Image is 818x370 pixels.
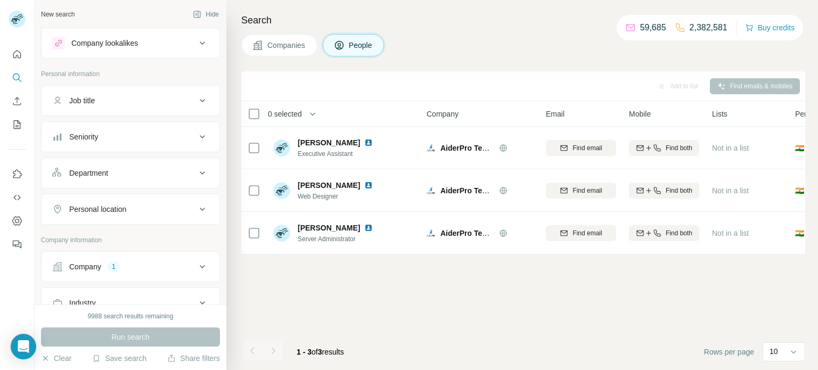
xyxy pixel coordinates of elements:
[42,290,219,316] button: Industry
[108,262,120,272] div: 1
[546,140,616,156] button: Find email
[572,143,602,153] span: Find email
[427,109,459,119] span: Company
[9,45,26,64] button: Quick start
[298,192,386,201] span: Web Designer
[71,38,138,48] div: Company lookalikes
[42,30,219,56] button: Company lookalikes
[273,225,290,242] img: Avatar
[770,346,778,357] p: 10
[427,229,435,237] img: Logo of AiderPro Technologies
[640,21,666,34] p: 59,685
[440,186,521,195] span: AiderPro Technologies
[712,109,727,119] span: Lists
[9,165,26,184] button: Use Surfe on LinkedIn
[349,40,373,51] span: People
[572,186,602,195] span: Find email
[712,186,749,195] span: Not in a list
[629,183,699,199] button: Find both
[69,131,98,142] div: Seniority
[9,235,26,254] button: Feedback
[666,186,692,195] span: Find both
[745,20,795,35] button: Buy credits
[546,109,565,119] span: Email
[312,348,318,356] span: of
[690,21,727,34] p: 2,382,581
[795,228,804,239] span: 🇮🇳
[42,160,219,186] button: Department
[298,149,386,159] span: Executive Assistant
[298,223,360,233] span: [PERSON_NAME]
[795,185,804,196] span: 🇮🇳
[9,188,26,207] button: Use Surfe API
[9,115,26,134] button: My lists
[42,196,219,222] button: Personal location
[92,353,146,364] button: Save search
[273,139,290,157] img: Avatar
[364,138,373,147] img: LinkedIn logo
[185,6,226,22] button: Hide
[364,224,373,232] img: LinkedIn logo
[41,235,220,245] p: Company information
[9,92,26,111] button: Enrich CSV
[297,348,344,356] span: results
[69,204,126,215] div: Personal location
[427,186,435,195] img: Logo of AiderPro Technologies
[42,88,219,113] button: Job title
[41,69,220,79] p: Personal information
[9,68,26,87] button: Search
[273,182,290,199] img: Avatar
[241,13,805,28] h4: Search
[297,348,312,356] span: 1 - 3
[712,144,749,152] span: Not in a list
[364,181,373,190] img: LinkedIn logo
[42,124,219,150] button: Seniority
[9,211,26,231] button: Dashboard
[795,143,804,153] span: 🇮🇳
[69,168,108,178] div: Department
[440,144,521,152] span: AiderPro Technologies
[704,347,754,357] span: Rows per page
[629,109,651,119] span: Mobile
[167,353,220,364] button: Share filters
[629,140,699,156] button: Find both
[427,144,435,152] img: Logo of AiderPro Technologies
[666,143,692,153] span: Find both
[11,334,36,359] div: Open Intercom Messenger
[298,180,360,191] span: [PERSON_NAME]
[440,229,521,237] span: AiderPro Technologies
[267,40,306,51] span: Companies
[41,353,71,364] button: Clear
[268,109,302,119] span: 0 selected
[42,254,219,279] button: Company1
[666,228,692,238] span: Find both
[318,348,322,356] span: 3
[69,298,96,308] div: Industry
[298,234,386,244] span: Server Administrator
[629,225,699,241] button: Find both
[572,228,602,238] span: Find email
[546,225,616,241] button: Find email
[69,95,95,106] div: Job title
[298,137,360,148] span: [PERSON_NAME]
[712,229,749,237] span: Not in a list
[88,311,174,321] div: 9988 search results remaining
[546,183,616,199] button: Find email
[41,10,75,19] div: New search
[69,261,101,272] div: Company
